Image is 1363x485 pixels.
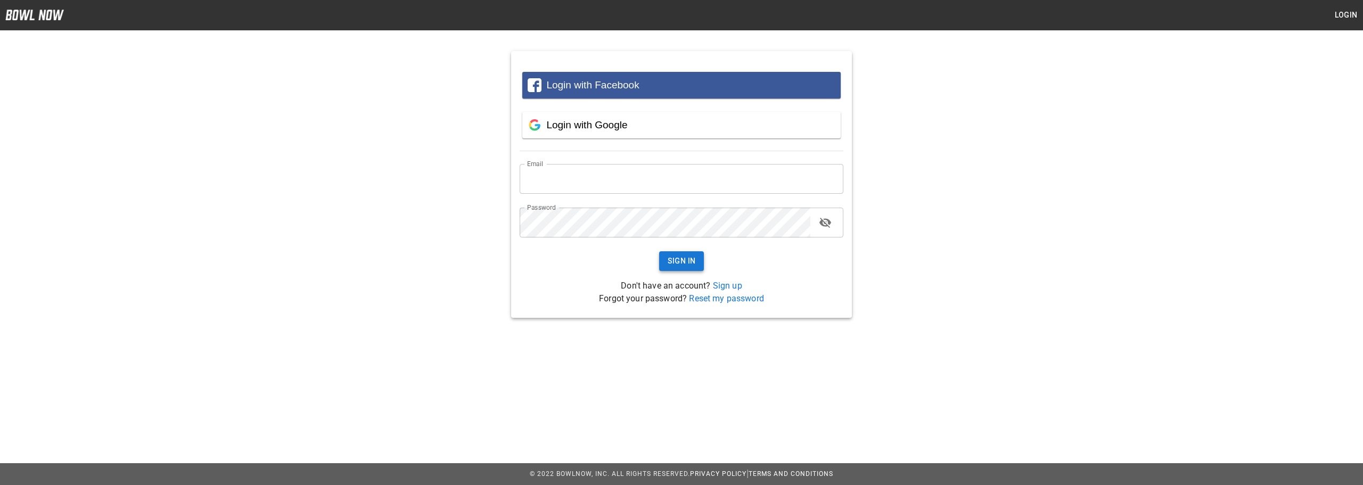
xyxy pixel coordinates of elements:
[689,293,764,303] a: Reset my password
[690,470,746,478] a: Privacy Policy
[815,212,836,233] button: toggle password visibility
[520,280,843,292] p: Don't have an account?
[1329,5,1363,25] button: Login
[546,119,627,130] span: Login with Google
[522,112,841,138] button: Login with Google
[546,79,639,91] span: Login with Facebook
[713,281,742,291] a: Sign up
[522,72,841,98] button: Login with Facebook
[530,470,690,478] span: © 2022 BowlNow, Inc. All Rights Reserved.
[520,292,843,305] p: Forgot your password?
[5,10,64,20] img: logo
[659,251,704,271] button: Sign In
[749,470,833,478] a: Terms and Conditions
